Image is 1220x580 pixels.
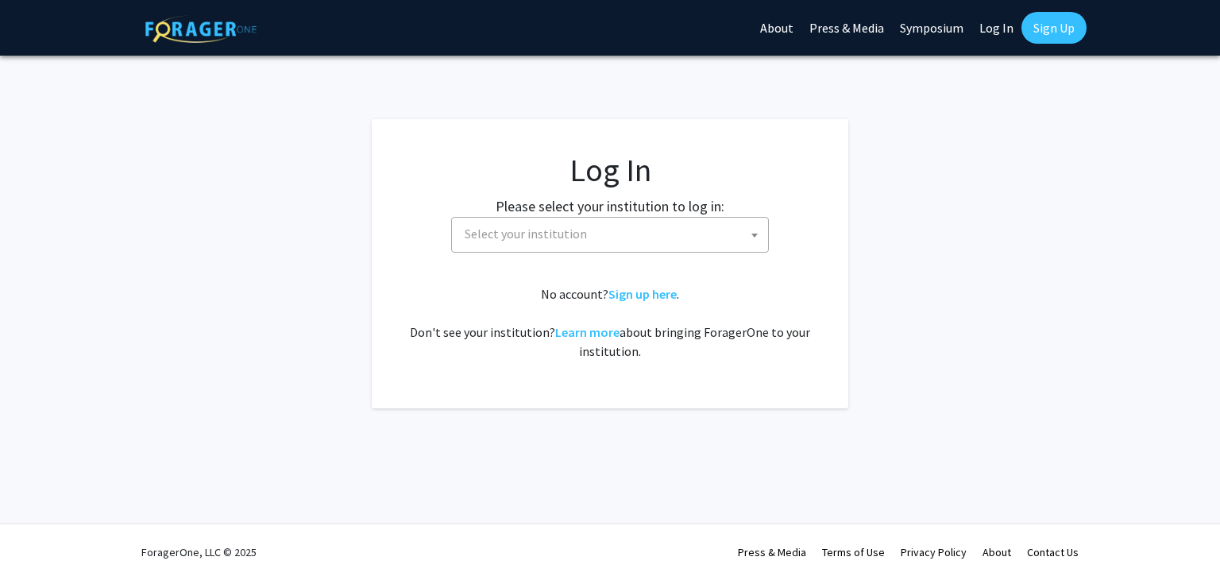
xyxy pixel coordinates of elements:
a: Sign Up [1021,12,1087,44]
a: Press & Media [738,545,806,559]
h1: Log In [403,151,817,189]
span: Select your institution [458,218,768,250]
label: Please select your institution to log in: [496,195,724,217]
span: Select your institution [465,226,587,242]
span: Select your institution [451,217,769,253]
img: ForagerOne Logo [145,15,257,43]
a: Learn more about bringing ForagerOne to your institution [555,324,620,340]
div: No account? . Don't see your institution? about bringing ForagerOne to your institution. [403,284,817,361]
a: Contact Us [1027,545,1079,559]
a: Sign up here [608,286,677,302]
a: About [983,545,1011,559]
div: ForagerOne, LLC © 2025 [141,524,257,580]
a: Privacy Policy [901,545,967,559]
a: Terms of Use [822,545,885,559]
